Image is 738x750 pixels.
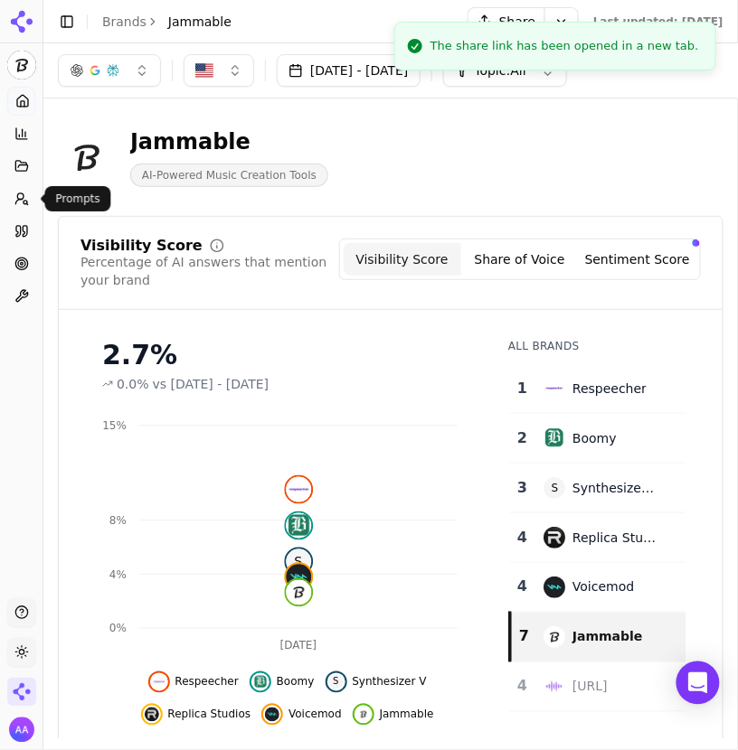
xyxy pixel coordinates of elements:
div: Percentage of AI answers that mention your brand [80,253,339,289]
button: Hide boomy data [250,671,315,693]
img: Demo Accounts [7,678,36,707]
img: Alp Aysan [9,717,34,743]
img: jammable [544,626,565,648]
div: 4.9 % [672,471,737,489]
div: Boomy [572,429,617,447]
div: Visibility Score [80,239,203,253]
button: Open organization switcher [7,678,36,707]
button: Hide synthesizer v data [326,671,427,693]
div: 1 [517,378,525,399]
img: boomy [286,513,311,539]
img: voicemod [544,577,565,598]
button: Hide respeecher data [148,671,239,693]
span: S [329,675,344,689]
span: S [544,477,565,499]
img: respeecher [152,675,166,689]
span: S [286,549,311,575]
div: Jammable [572,628,643,646]
div: Last updated: [DATE] [593,14,724,29]
tspan: 8% [109,514,127,527]
img: replica studios [544,527,565,548]
div: 2.3 % [672,719,737,737]
div: Replica Studios [572,529,658,547]
div: Prompts [44,186,110,211]
div: 3.8 % [672,670,737,688]
div: All Brands [508,339,686,353]
button: Sentiment Score [579,243,696,276]
div: The share link has been opened in a new tab. [430,37,699,55]
span: vs [DATE] - [DATE] [153,375,270,393]
a: Brands [102,14,147,29]
div: 7.6 % [672,421,737,439]
span: AI-Powered Music Creation Tools [130,164,328,187]
img: respeecher [544,378,565,399]
nav: breadcrumb [102,13,232,31]
img: voicemod [286,565,311,590]
button: Share of Voice [461,243,579,276]
img: voicemod [265,708,279,722]
button: [DATE] - [DATE] [277,54,421,87]
button: Share [468,7,544,36]
img: voice.ai [544,676,565,698]
img: jammable [286,580,311,605]
div: Open Intercom Messenger [676,661,720,705]
button: Visibility Score [344,243,461,276]
div: 2 [517,427,525,449]
div: 2.7% [102,339,472,371]
button: Open user button [9,717,34,743]
tspan: 15% [102,419,127,432]
img: boomy [253,675,268,689]
tspan: 0% [109,623,127,635]
button: Current brand: Jammable [7,51,36,80]
div: 3.8 % [672,520,737,539]
span: 0.0% [117,375,149,393]
img: jammable [356,708,371,722]
span: Respeecher [175,675,239,689]
img: boomy [544,427,565,449]
div: Respeecher [572,380,647,398]
img: US [195,61,213,80]
img: replica studios [145,708,159,722]
button: Hide replica studios data [141,704,251,726]
span: Synthesizer V [353,675,427,689]
div: 3.8 % [672,570,737,588]
div: [URL] [572,678,608,696]
div: 7 [519,626,525,648]
div: 10.3 % [672,371,737,389]
div: 4 [517,577,525,598]
div: 4 [517,676,525,698]
div: 3 [517,477,525,499]
span: Replica Studios [168,708,251,722]
span: Voicemod [289,708,342,722]
span: Jammable [380,708,434,722]
tspan: [DATE] [280,639,317,652]
div: 2.7 % [672,620,737,638]
img: Jammable [58,128,116,186]
img: respeecher [286,477,311,502]
span: Boomy [277,675,315,689]
button: Hide voicemod data [261,704,342,726]
span: Jammable [168,13,232,31]
div: Synthesizer V [572,479,658,497]
tspan: 4% [109,568,127,581]
img: Jammable [7,51,36,80]
button: Hide jammable data [353,704,434,726]
div: Jammable [130,127,328,156]
div: 4 [517,527,525,548]
span: Topic: All [475,61,526,80]
div: Voicemod [572,578,634,596]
